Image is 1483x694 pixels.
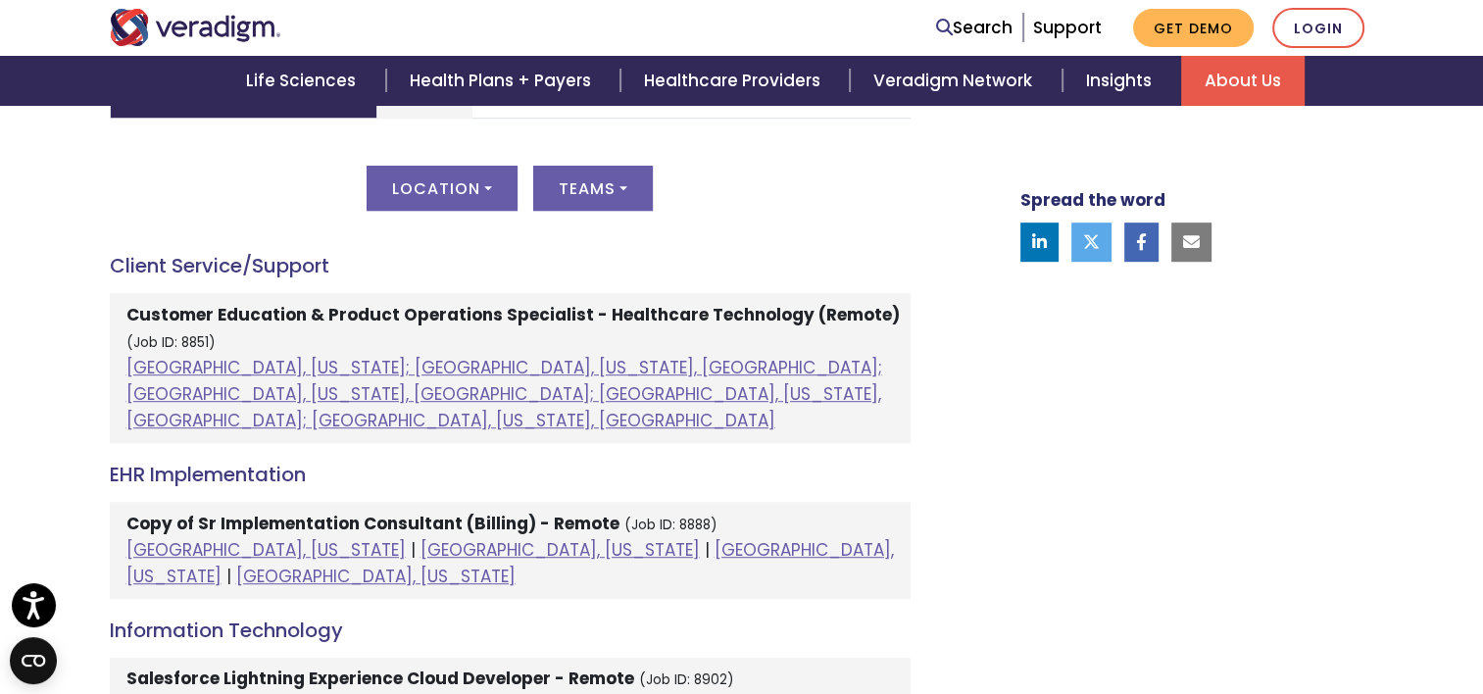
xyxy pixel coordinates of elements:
[1181,56,1305,106] a: About Us
[126,538,894,588] a: [GEOGRAPHIC_DATA], [US_STATE]
[705,538,710,562] span: |
[411,538,416,562] span: |
[236,565,516,588] a: [GEOGRAPHIC_DATA], [US_STATE]
[620,56,850,106] a: Healthcare Providers
[222,56,385,106] a: Life Sciences
[1020,188,1165,212] strong: Spread the word
[110,254,911,277] h4: Client Service/Support
[386,56,620,106] a: Health Plans + Payers
[639,670,734,689] small: (Job ID: 8902)
[10,637,57,684] button: Open CMP widget
[126,538,406,562] a: [GEOGRAPHIC_DATA], [US_STATE]
[624,516,717,534] small: (Job ID: 8888)
[126,303,900,326] strong: Customer Education & Product Operations Specialist - Healthcare Technology (Remote)
[1272,8,1364,48] a: Login
[110,619,911,642] h4: Information Technology
[936,15,1013,41] a: Search
[367,166,518,211] button: Location
[850,56,1062,106] a: Veradigm Network
[126,333,216,352] small: (Job ID: 8851)
[420,538,700,562] a: [GEOGRAPHIC_DATA], [US_STATE]
[110,463,911,486] h4: EHR Implementation
[126,667,634,690] strong: Salesforce Lightning Experience Cloud Developer - Remote
[533,166,653,211] button: Teams
[226,565,231,588] span: |
[1063,56,1181,106] a: Insights
[1033,16,1102,39] a: Support
[1133,9,1254,47] a: Get Demo
[126,356,882,432] a: [GEOGRAPHIC_DATA], [US_STATE]; [GEOGRAPHIC_DATA], [US_STATE], [GEOGRAPHIC_DATA]; [GEOGRAPHIC_DATA...
[110,9,281,46] img: Veradigm logo
[126,512,619,535] strong: Copy of Sr Implementation Consultant (Billing) - Remote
